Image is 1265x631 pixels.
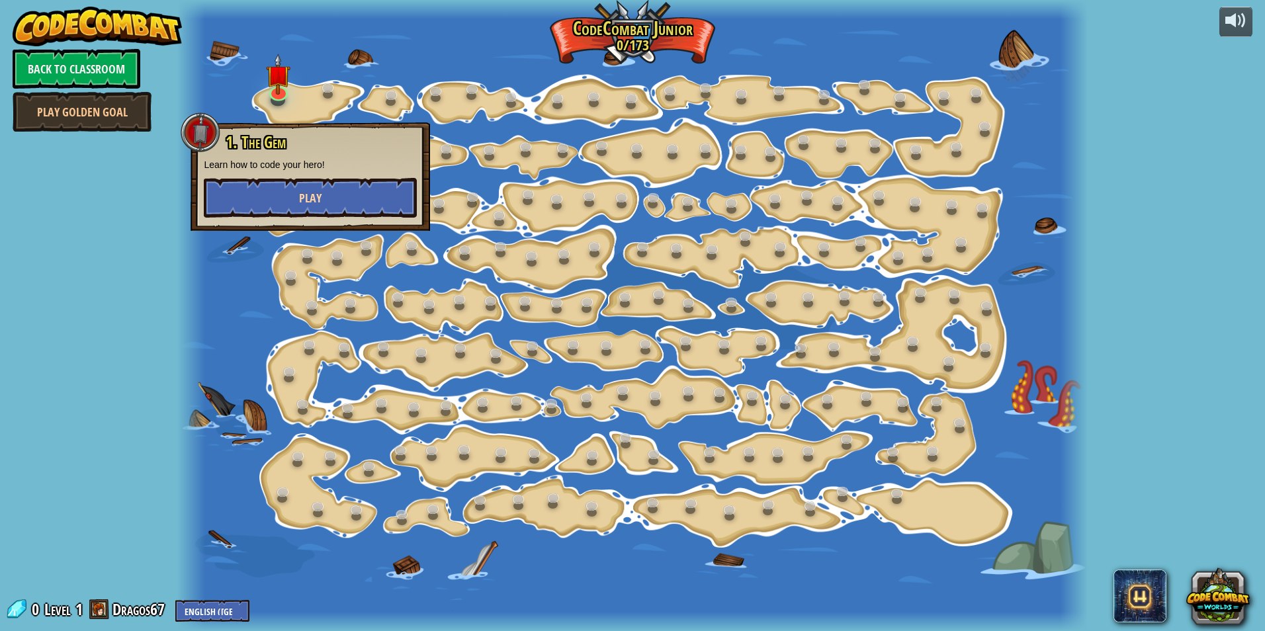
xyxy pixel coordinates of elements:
[13,7,182,46] img: CodeCombat - Learn how to code by playing a game
[32,599,43,620] span: 0
[1219,7,1252,38] button: Adjust volume
[266,54,290,95] img: level-banner-unstarted.png
[13,49,140,89] a: Back to Classroom
[204,178,417,218] button: Play
[75,599,83,620] span: 1
[112,599,169,620] a: Dragos67
[226,131,286,153] span: 1. The Gem
[299,190,322,206] span: Play
[44,599,71,620] span: Level
[204,158,417,171] p: Learn how to code your hero!
[13,92,152,132] a: Play Golden Goal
